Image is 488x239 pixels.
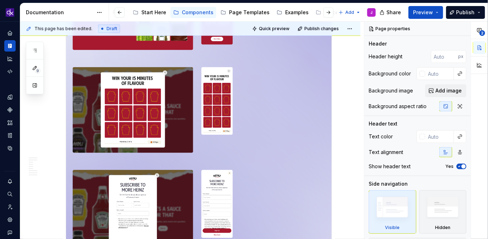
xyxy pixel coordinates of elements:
button: Preview [408,6,443,19]
span: Share [386,9,401,16]
label: Yes [445,164,454,169]
span: Publish changes [304,26,339,32]
a: Page Templates [218,7,272,18]
div: Show header text [369,163,411,170]
img: 0784b2da-6f85-42e6-8793-4468946223dc.png [6,8,14,17]
div: Background color [369,70,411,77]
a: Assets [4,117,16,128]
button: Search ⌘K [4,188,16,200]
div: Header height [369,53,402,60]
p: px [458,54,463,59]
button: Publish [446,6,485,19]
div: Documentation [26,9,93,16]
a: Components [170,7,216,18]
button: Share [376,6,406,19]
a: Code automation [4,66,16,77]
div: Text color [369,133,393,140]
div: Components [182,9,213,16]
span: Preview [413,9,433,16]
div: Text alignment [369,149,403,156]
button: Quick preview [250,24,293,34]
div: Header text [369,120,397,127]
a: Components [4,104,16,116]
input: Auto [425,67,454,80]
div: Start Here [141,9,166,16]
span: Add [345,10,354,15]
div: Side navigation [369,180,408,187]
div: Header [369,40,387,47]
span: Draft [107,26,117,32]
span: 2 [479,30,485,36]
button: Add image [425,84,466,97]
button: Notifications [4,176,16,187]
input: Auto [431,50,458,63]
a: Settings [4,214,16,225]
div: Hidden [419,190,467,234]
a: Invite team [4,201,16,213]
button: Add [336,7,363,17]
div: Background image [369,87,413,94]
a: Examples [274,7,311,18]
span: Publish [456,9,475,16]
input: Auto [425,130,454,143]
span: This page has been edited. [34,26,92,32]
span: 9 [35,68,40,74]
div: Hidden [435,225,450,230]
button: Publish changes [295,24,342,34]
div: Page tree [56,5,277,20]
div: Examples [285,9,309,16]
div: Background aspect ratio [369,103,427,110]
button: Contact support [4,227,16,238]
span: Quick preview [259,26,289,32]
a: Data sources [4,143,16,154]
a: Home [4,27,16,39]
a: Start Here [130,7,169,18]
a: Design tokens [4,91,16,103]
a: Storybook stories [4,130,16,141]
div: Page Templates [229,9,270,16]
div: Visible [385,225,400,230]
a: Documentation [4,40,16,52]
span: Add image [435,87,462,94]
div: Visible [369,190,416,234]
div: J [370,10,373,15]
a: Analytics [4,53,16,64]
